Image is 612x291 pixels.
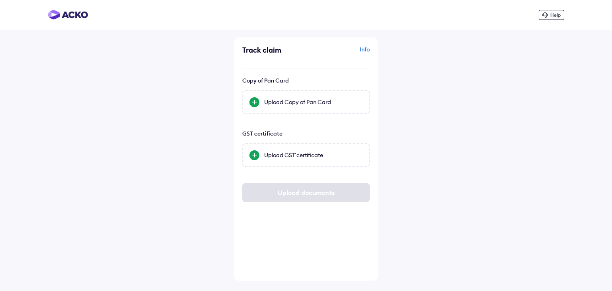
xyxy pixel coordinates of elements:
div: Upload Copy of Pan Card [264,98,363,106]
div: Upload GST` certificate [264,151,363,159]
div: Track claim [242,45,304,55]
div: GST certificate [242,130,370,137]
div: Info [308,45,370,61]
div: Copy of Pan Card [242,77,370,84]
span: Help [550,12,561,18]
img: horizontal-gradient.png [48,10,88,20]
